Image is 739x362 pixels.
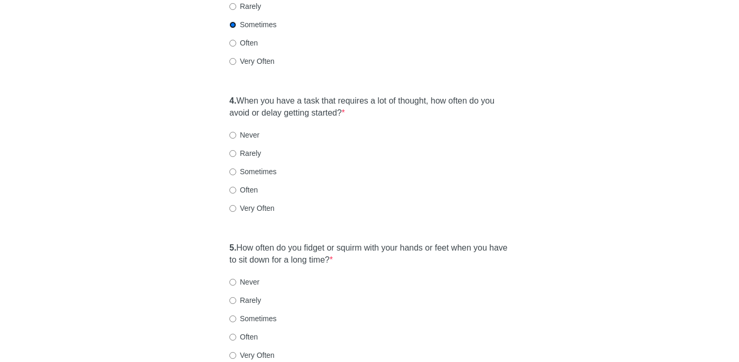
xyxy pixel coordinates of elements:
label: Often [229,185,258,195]
label: When you have a task that requires a lot of thought, how often do you avoid or delay getting star... [229,95,510,119]
label: Rarely [229,148,261,159]
input: Often [229,40,236,47]
input: Very Often [229,205,236,212]
label: Sometimes [229,166,277,177]
label: Very Often [229,350,274,360]
input: Often [229,187,236,194]
input: Very Often [229,58,236,65]
label: Never [229,277,259,287]
strong: 5. [229,243,236,252]
input: Rarely [229,3,236,10]
label: Very Often [229,203,274,213]
label: Very Often [229,56,274,66]
input: Sometimes [229,168,236,175]
label: Often [229,38,258,48]
strong: 4. [229,96,236,105]
input: Never [229,279,236,286]
input: Often [229,334,236,341]
input: Rarely [229,150,236,157]
input: Never [229,132,236,139]
label: Sometimes [229,313,277,324]
input: Sometimes [229,21,236,28]
label: Often [229,332,258,342]
label: Sometimes [229,19,277,30]
label: Rarely [229,295,261,306]
label: Never [229,130,259,140]
input: Rarely [229,297,236,304]
label: Rarely [229,1,261,12]
label: How often do you fidget or squirm with your hands or feet when you have to sit down for a long time? [229,242,510,266]
input: Sometimes [229,315,236,322]
input: Very Often [229,352,236,359]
